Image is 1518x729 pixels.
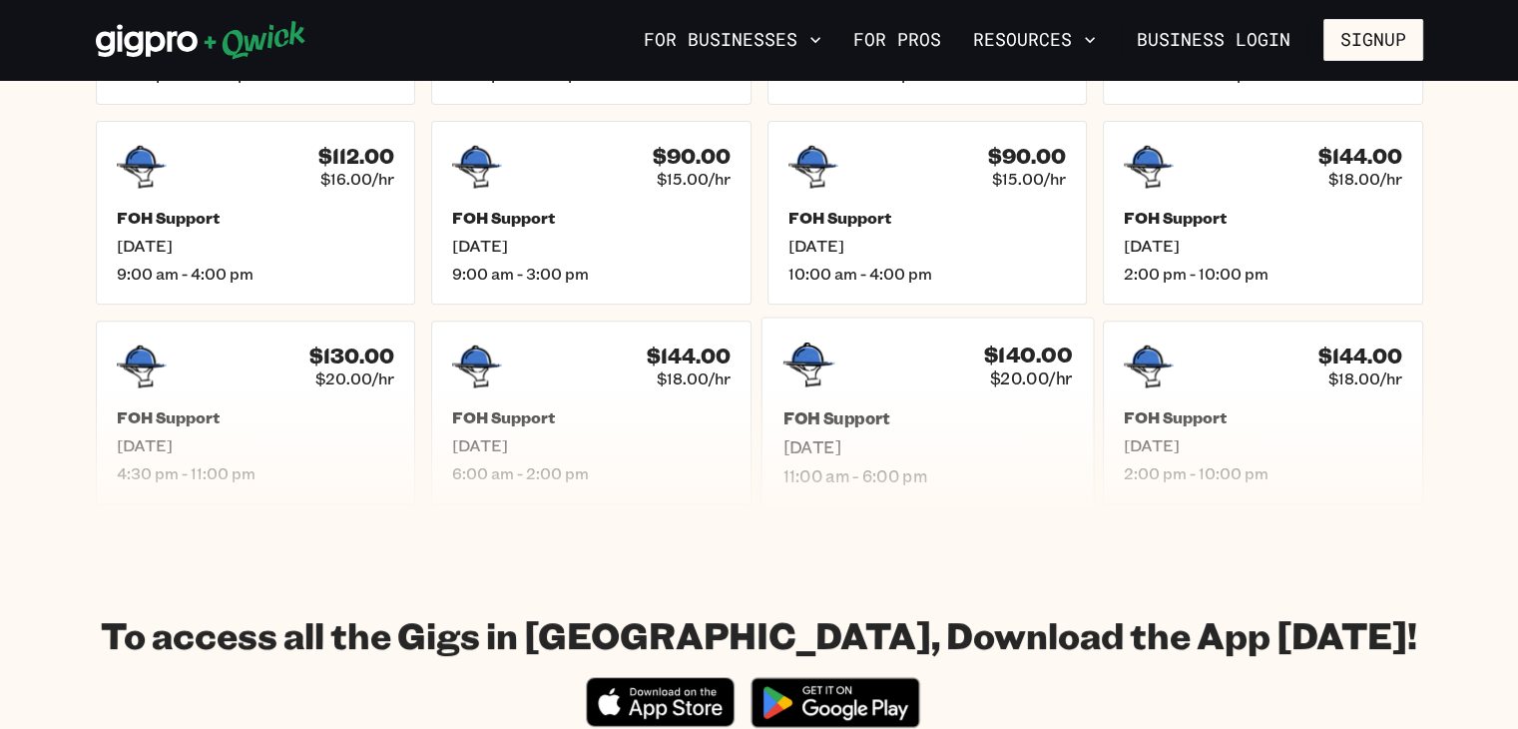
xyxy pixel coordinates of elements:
[1328,169,1402,189] span: $18.00/hr
[788,236,1067,256] span: [DATE]
[117,236,395,256] span: [DATE]
[965,23,1104,57] button: Resources
[117,463,395,483] span: 4:30 pm - 11:00 pm
[782,436,1072,457] span: [DATE]
[452,236,731,256] span: [DATE]
[992,169,1066,189] span: $15.00/hr
[452,407,731,427] h5: FOH Support
[989,367,1071,388] span: $20.00/hr
[1328,368,1402,388] span: $18.00/hr
[1124,264,1402,284] span: 2:00 pm - 10:00 pm
[760,317,1093,507] a: $140.00$20.00/hrFOH Support[DATE]11:00 am - 6:00 pm
[636,23,829,57] button: For Businesses
[101,612,1417,657] h1: To access all the Gigs in [GEOGRAPHIC_DATA], Download the App [DATE]!
[1124,208,1402,228] h5: FOH Support
[1124,435,1402,455] span: [DATE]
[452,264,731,284] span: 9:00 am - 3:00 pm
[117,435,395,455] span: [DATE]
[1124,463,1402,483] span: 2:00 pm - 10:00 pm
[1124,407,1402,427] h5: FOH Support
[988,144,1066,169] h4: $90.00
[845,23,949,57] a: For Pros
[1120,19,1307,61] a: Business Login
[657,169,731,189] span: $15.00/hr
[117,407,395,427] h5: FOH Support
[653,144,731,169] h4: $90.00
[452,463,731,483] span: 6:00 am - 2:00 pm
[1323,19,1423,61] button: Signup
[1103,321,1423,504] a: $144.00$18.00/hrFOH Support[DATE]2:00 pm - 10:00 pm
[315,368,394,388] span: $20.00/hr
[452,435,731,455] span: [DATE]
[117,264,395,284] span: 9:00 am - 4:00 pm
[983,342,1071,367] h4: $140.00
[782,465,1072,486] span: 11:00 am - 6:00 pm
[1124,236,1402,256] span: [DATE]
[1318,144,1402,169] h4: $144.00
[782,407,1072,428] h5: FOH Support
[647,344,731,368] h4: $144.00
[657,368,731,388] span: $18.00/hr
[1103,121,1423,305] a: $144.00$18.00/hrFOH Support[DATE]2:00 pm - 10:00 pm
[788,264,1067,284] span: 10:00 am - 4:00 pm
[318,144,394,169] h4: $112.00
[767,121,1088,305] a: $90.00$15.00/hrFOH Support[DATE]10:00 am - 4:00 pm
[431,121,752,305] a: $90.00$15.00/hrFOH Support[DATE]9:00 am - 3:00 pm
[431,321,752,504] a: $144.00$18.00/hrFOH Support[DATE]6:00 am - 2:00 pm
[96,121,416,305] a: $112.00$16.00/hrFOH Support[DATE]9:00 am - 4:00 pm
[320,169,394,189] span: $16.00/hr
[96,321,416,504] a: $130.00$20.00/hrFOH Support[DATE]4:30 pm - 11:00 pm
[788,208,1067,228] h5: FOH Support
[452,208,731,228] h5: FOH Support
[1318,344,1402,368] h4: $144.00
[117,208,395,228] h5: FOH Support
[309,344,394,368] h4: $130.00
